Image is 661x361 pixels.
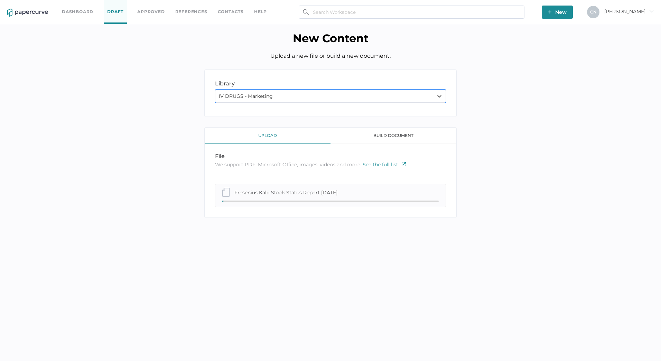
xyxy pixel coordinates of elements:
[299,6,524,19] input: Search Workspace
[542,6,573,19] button: New
[215,153,446,159] div: file
[175,8,207,16] a: References
[137,8,165,16] a: Approved
[254,8,267,16] div: help
[548,6,567,19] span: New
[7,9,48,17] img: papercurve-logo-colour.7244d18c.svg
[5,31,656,45] h1: New Content
[219,93,273,99] div: IV DRUGS - Marketing
[215,80,446,87] div: library
[363,161,406,168] a: See the full list
[548,10,552,14] img: plus-white.e19ec114.svg
[218,8,244,16] a: Contacts
[205,128,330,144] div: upload
[402,162,406,166] img: external-link-icon.7ec190a1.svg
[303,9,309,15] img: search.bf03fe8b.svg
[222,188,230,197] img: document-file-grey.20d19ea5.svg
[604,8,654,15] span: [PERSON_NAME]
[330,128,456,144] div: build document
[649,9,654,13] i: arrow_right
[215,161,446,168] p: We support PDF, Microsoft Office, images, videos and more.
[62,8,93,16] a: Dashboard
[234,188,337,196] div: Fresenius Kabi Stock Status Report [DATE]
[590,9,597,15] span: C N
[270,53,391,59] span: Upload a new file or build a new document.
